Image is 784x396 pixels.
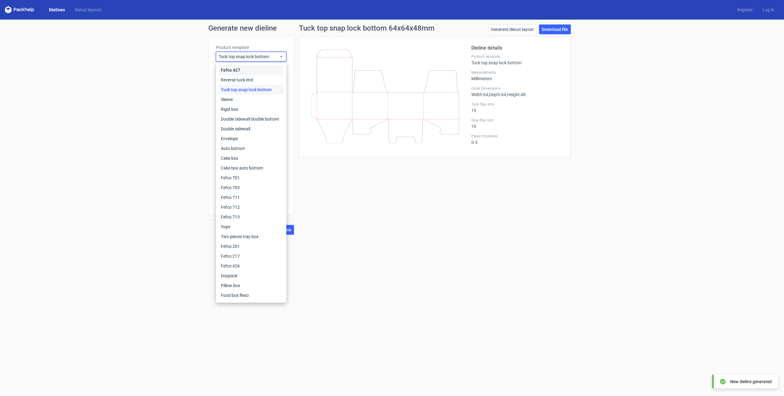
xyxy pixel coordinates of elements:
div: 10 [471,118,563,129]
label: Measurements [471,70,563,75]
label: Product template [471,54,563,59]
div: Fefco 217 [218,251,284,261]
div: Fefco 427 [218,65,284,75]
a: Dielines [44,7,70,13]
label: Outer Dimensions [471,86,563,91]
div: Food box flexo [218,290,284,300]
div: Rigid box [218,104,284,114]
div: Fefco 711 [218,192,284,202]
div: Sleeve [218,95,284,104]
a: Diecut layouts [70,7,107,13]
div: Auto bottom [218,144,284,153]
div: Cake box [218,153,284,163]
div: Doypack [218,271,284,281]
a: Generate diecut layout [488,24,537,34]
div: Reverse tuck end [218,75,284,85]
div: Millimeters [471,70,563,81]
span: Width : 64 [471,92,488,97]
label: Glue flap size [471,118,563,123]
div: Fefco 701 [218,173,284,183]
div: Fefco 426 [218,261,284,271]
div: Double sidewall [218,124,284,134]
a: Download file [539,24,571,34]
div: 0.5 [471,134,563,145]
div: Two pieces tray box [218,232,284,241]
div: Fefco 712 [218,202,284,212]
div: Fefco 201 [218,241,284,251]
div: New dieline generated [730,379,772,385]
a: Log in [758,7,779,13]
div: Pillow box [218,281,284,290]
span: , Depth : 64 [488,92,506,97]
div: Fefco 713 [218,212,284,222]
div: Fefco 703 [218,183,284,192]
span: , Height : 48 [506,92,526,97]
a: Register [732,7,758,13]
div: Double sidewall double bottom [218,114,284,124]
div: 15 [471,102,563,113]
div: Tuck top snap lock bottom [471,54,563,65]
div: Cake box auto bottom [218,163,284,173]
div: Envelope [218,134,284,144]
label: Paper thickness [471,134,563,139]
div: Yope [218,222,284,232]
h1: Generate new dieline [208,24,576,32]
h2: Dieline details [471,44,563,52]
label: Tuck flap size [471,102,563,107]
h1: Tuck top snap lock bottom 64x64x48mm [299,24,435,32]
span: Tuck top snap lock bottom [219,54,279,60]
div: Tuck top snap lock bottom [218,85,284,95]
label: Product template [216,44,286,50]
